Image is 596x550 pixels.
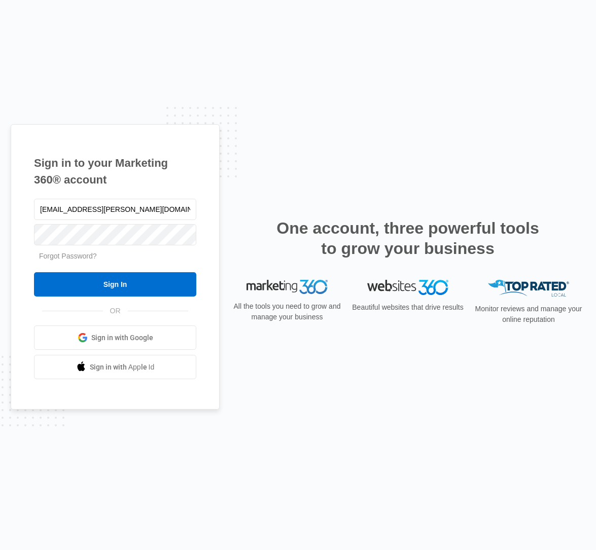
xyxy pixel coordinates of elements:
[34,355,196,379] a: Sign in with Apple Id
[367,280,448,295] img: Websites 360
[34,155,196,188] h1: Sign in to your Marketing 360® account
[472,304,585,325] p: Monitor reviews and manage your online reputation
[488,280,569,297] img: Top Rated Local
[34,325,196,350] a: Sign in with Google
[34,199,196,220] input: Email
[351,302,465,313] p: Beautiful websites that drive results
[230,301,344,322] p: All the tools you need to grow and manage your business
[273,218,542,259] h2: One account, three powerful tools to grow your business
[39,252,97,260] a: Forgot Password?
[91,333,153,343] span: Sign in with Google
[103,306,128,316] span: OR
[247,280,328,294] img: Marketing 360
[90,362,155,373] span: Sign in with Apple Id
[34,272,196,297] input: Sign In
